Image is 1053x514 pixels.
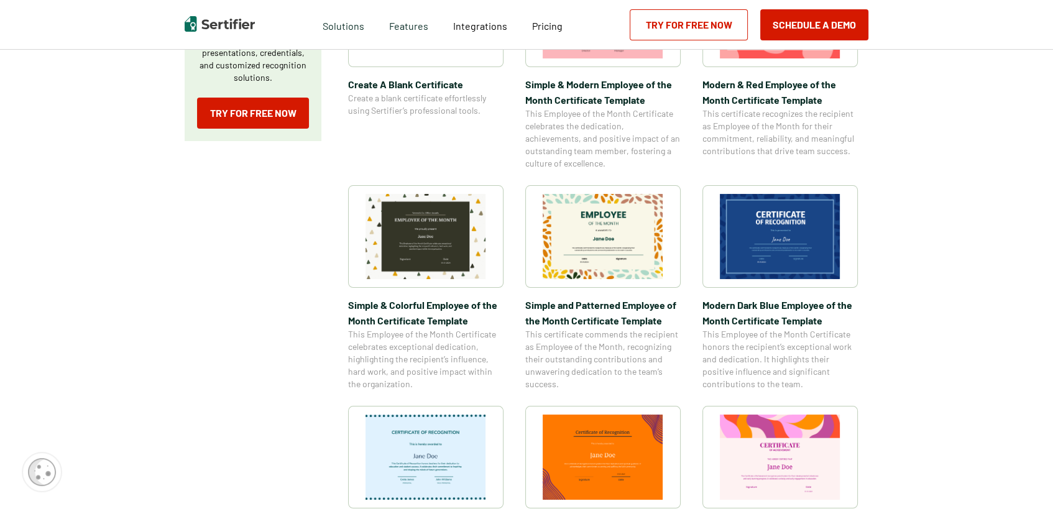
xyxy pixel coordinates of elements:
[197,98,309,129] a: Try for Free Now
[760,9,868,40] button: Schedule a Demo
[348,328,504,390] span: This Employee of the Month Certificate celebrates exceptional dedication, highlighting the recipi...
[525,108,681,170] span: This Employee of the Month Certificate celebrates the dedication, achievements, and positive impa...
[348,76,504,92] span: Create A Blank Certificate
[525,297,681,328] span: Simple and Patterned Employee of the Month Certificate Template
[185,16,255,32] img: Sertifier | Digital Credentialing Platform
[453,17,507,32] a: Integrations
[453,20,507,32] span: Integrations
[720,194,840,279] img: Modern Dark Blue Employee of the Month Certificate Template
[28,458,56,486] img: Cookie Popup Icon
[348,297,504,328] span: Simple & Colorful Employee of the Month Certificate Template
[389,17,428,32] span: Features
[366,415,486,500] img: Certificate of Recognition for Teachers Template
[543,415,663,500] img: Certificate of Recognition for Pastor
[702,76,858,108] span: Modern & Red Employee of the Month Certificate Template
[348,185,504,390] a: Simple & Colorful Employee of the Month Certificate TemplateSimple & Colorful Employee of the Mon...
[532,20,563,32] span: Pricing
[197,22,309,84] p: Create a blank certificate with Sertifier for professional presentations, credentials, and custom...
[630,9,748,40] a: Try for Free Now
[348,92,504,117] span: Create a blank certificate effortlessly using Sertifier’s professional tools.
[323,17,364,32] span: Solutions
[366,194,486,279] img: Simple & Colorful Employee of the Month Certificate Template
[525,328,681,390] span: This certificate commends the recipient as Employee of the Month, recognizing their outstanding c...
[702,185,858,390] a: Modern Dark Blue Employee of the Month Certificate TemplateModern Dark Blue Employee of the Month...
[991,454,1053,514] iframe: Chat Widget
[702,328,858,390] span: This Employee of the Month Certificate honors the recipient’s exceptional work and dedication. It...
[720,415,840,500] img: Certificate of Achievement for Preschool Template
[702,108,858,157] span: This certificate recognizes the recipient as Employee of the Month for their commitment, reliabil...
[702,297,858,328] span: Modern Dark Blue Employee of the Month Certificate Template
[525,76,681,108] span: Simple & Modern Employee of the Month Certificate Template
[525,185,681,390] a: Simple and Patterned Employee of the Month Certificate TemplateSimple and Patterned Employee of t...
[543,194,663,279] img: Simple and Patterned Employee of the Month Certificate Template
[532,17,563,32] a: Pricing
